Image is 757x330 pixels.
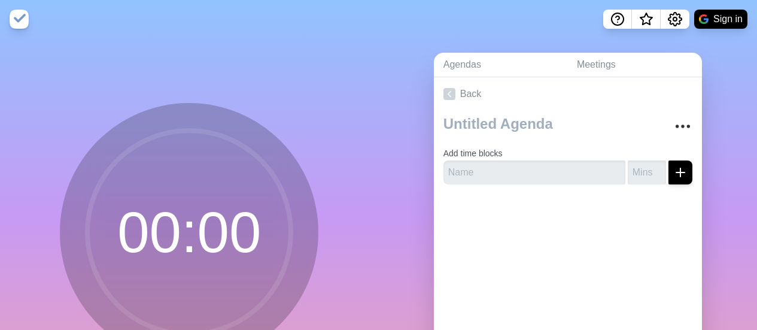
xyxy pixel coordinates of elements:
img: google logo [699,14,709,24]
button: What’s new [632,10,661,29]
button: Sign in [694,10,747,29]
a: Agendas [434,53,567,77]
input: Name [443,161,625,184]
input: Mins [628,161,666,184]
label: Add time blocks [443,149,503,158]
button: Settings [661,10,689,29]
a: Back [434,77,702,111]
button: Help [603,10,632,29]
img: timeblocks logo [10,10,29,29]
a: Meetings [567,53,702,77]
button: More [671,114,695,138]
